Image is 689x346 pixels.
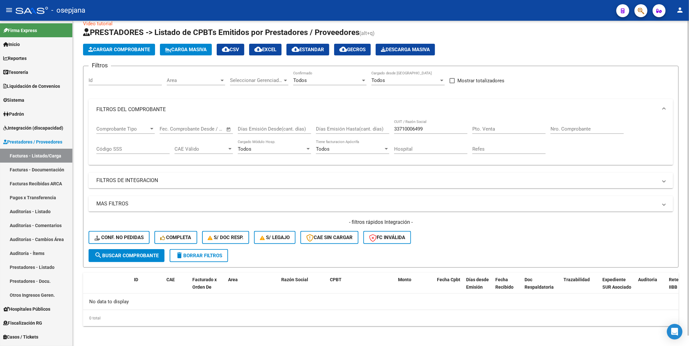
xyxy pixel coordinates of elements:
[249,44,282,55] button: EXCEL
[165,47,207,52] span: Carga Masiva
[192,277,217,290] span: Facturado x Orden De
[457,77,504,85] span: Mostrar totalizadores
[160,44,212,55] button: Carga Masiva
[279,273,327,301] datatable-header-cell: Razón Social
[88,47,150,52] span: Cargar Comprobante
[316,146,330,152] span: Todos
[464,273,493,301] datatable-header-cell: Días desde Emisión
[190,273,225,301] datatable-header-cell: Facturado x Orden De
[376,44,435,55] button: Descarga Masiva
[525,277,554,290] span: Doc Respaldatoria
[254,47,276,52] span: EXCEL
[359,30,375,36] span: (alt+q)
[170,249,228,262] button: Borrar Filtros
[3,333,38,340] span: Casos / Tickets
[192,126,223,132] input: Fecha fin
[83,294,679,310] div: No data to display
[164,273,190,301] datatable-header-cell: CAE
[175,253,222,259] span: Borrar Filtros
[228,277,238,282] span: Area
[339,45,347,53] mat-icon: cloud_download
[3,97,24,104] span: Sistema
[306,235,353,240] span: CAE SIN CARGAR
[166,277,175,282] span: CAE
[83,21,113,27] a: Video tutorial
[339,47,366,52] span: Gecros
[3,124,63,132] span: Integración (discapacidad)
[96,106,658,113] mat-panel-title: FILTROS DEL COMPROBANTE
[222,47,239,52] span: CSV
[89,219,673,226] h4: - filtros rápidos Integración -
[134,277,138,282] span: ID
[175,146,227,152] span: CAE Válido
[363,231,411,244] button: FC Inválida
[222,45,230,53] mat-icon: cloud_download
[635,273,666,301] datatable-header-cell: Auditoria
[160,235,191,240] span: Completa
[667,324,683,340] div: Open Intercom Messenger
[238,146,251,152] span: Todos
[51,3,85,17] span: - osepjana
[300,231,358,244] button: CAE SIN CARGAR
[561,273,600,301] datatable-header-cell: Trazabilidad
[3,110,24,118] span: Padrón
[94,235,144,240] span: Conf. no pedidas
[292,45,299,53] mat-icon: cloud_download
[175,251,183,259] mat-icon: delete
[3,83,60,90] span: Liquidación de Convenios
[395,273,434,301] datatable-header-cell: Monto
[254,231,296,244] button: S/ legajo
[167,77,219,83] span: Area
[230,77,283,83] span: Seleccionar Gerenciador
[83,28,359,37] span: PRESTADORES -> Listado de CPBTs Emitidos por Prestadores / Proveedores
[3,41,20,48] span: Inicio
[94,251,102,259] mat-icon: search
[217,44,244,55] button: CSV
[327,273,395,301] datatable-header-cell: CPBT
[286,44,329,55] button: Estandar
[83,44,155,55] button: Cargar Comprobante
[398,277,411,282] span: Monto
[381,47,430,52] span: Descarga Masiva
[154,231,197,244] button: Completa
[3,55,27,62] span: Reportes
[89,173,673,188] mat-expansion-panel-header: FILTROS DE INTEGRACION
[94,253,159,259] span: Buscar Comprobante
[83,310,679,326] div: 0 total
[225,273,269,301] datatable-header-cell: Area
[3,69,28,76] span: Tesorería
[3,319,42,327] span: Fiscalización RG
[254,45,262,53] mat-icon: cloud_download
[371,77,385,83] span: Todos
[225,126,233,133] button: Open calendar
[281,277,308,282] span: Razón Social
[466,277,489,290] span: Días desde Emisión
[293,77,307,83] span: Todos
[202,231,249,244] button: S/ Doc Resp.
[160,126,186,132] input: Fecha inicio
[334,44,371,55] button: Gecros
[493,273,522,301] datatable-header-cell: Fecha Recibido
[563,277,590,282] span: Trazabilidad
[208,235,244,240] span: S/ Doc Resp.
[5,6,13,14] mat-icon: menu
[260,235,290,240] span: S/ legajo
[292,47,324,52] span: Estandar
[3,138,62,145] span: Prestadores / Proveedores
[3,306,50,313] span: Hospitales Públicos
[376,44,435,55] app-download-masive: Descarga masiva de comprobantes (adjuntos)
[96,177,658,184] mat-panel-title: FILTROS DE INTEGRACION
[434,273,464,301] datatable-header-cell: Fecha Cpbt
[89,249,164,262] button: Buscar Comprobante
[89,231,150,244] button: Conf. no pedidas
[330,277,342,282] span: CPBT
[522,273,561,301] datatable-header-cell: Doc Respaldatoria
[89,61,111,70] h3: Filtros
[369,235,405,240] span: FC Inválida
[495,277,514,290] span: Fecha Recibido
[131,273,164,301] datatable-header-cell: ID
[3,27,37,34] span: Firma Express
[89,196,673,212] mat-expansion-panel-header: MAS FILTROS
[437,277,460,282] span: Fecha Cpbt
[600,273,635,301] datatable-header-cell: Expediente SUR Asociado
